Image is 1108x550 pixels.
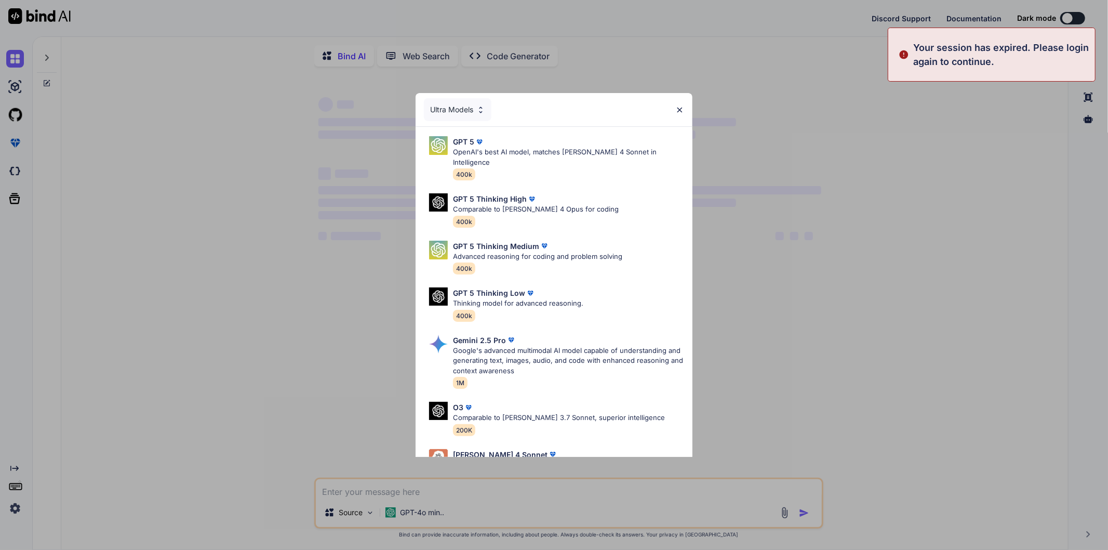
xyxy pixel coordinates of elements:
[476,106,485,114] img: Pick Models
[463,402,474,413] img: premium
[548,449,558,460] img: premium
[453,252,622,262] p: Advanced reasoning for coding and problem solving
[424,98,491,121] div: Ultra Models
[525,288,536,298] img: premium
[453,241,539,252] p: GPT 5 Thinking Medium
[453,402,463,413] p: O3
[453,287,525,298] p: GPT 5 Thinking Low
[429,241,448,259] img: Pick Models
[453,204,619,215] p: Comparable to [PERSON_NAME] 4 Opus for coding
[453,377,468,389] span: 1M
[453,310,475,322] span: 400k
[429,449,448,468] img: Pick Models
[899,41,909,69] img: alert
[429,193,448,212] img: Pick Models
[453,449,548,460] p: [PERSON_NAME] 4 Sonnet
[453,413,665,423] p: Comparable to [PERSON_NAME] 3.7 Sonnet, superior intelligence
[675,106,684,114] img: close
[453,136,474,147] p: GPT 5
[453,193,527,204] p: GPT 5 Thinking High
[453,298,583,309] p: Thinking model for advanced reasoning.
[453,168,475,180] span: 400k
[429,287,448,306] img: Pick Models
[527,194,537,204] img: premium
[539,241,550,251] img: premium
[506,335,516,345] img: premium
[453,263,475,274] span: 400k
[453,424,475,436] span: 200K
[913,41,1089,69] p: Your session has expired. Please login again to continue.
[429,402,448,420] img: Pick Models
[453,216,475,228] span: 400k
[453,147,684,167] p: OpenAI's best AI model, matches [PERSON_NAME] 4 Sonnet in Intelligence
[429,335,448,353] img: Pick Models
[453,346,684,376] p: Google's advanced multimodal AI model capable of understanding and generating text, images, audio...
[453,335,506,346] p: Gemini 2.5 Pro
[429,136,448,155] img: Pick Models
[474,137,485,147] img: premium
